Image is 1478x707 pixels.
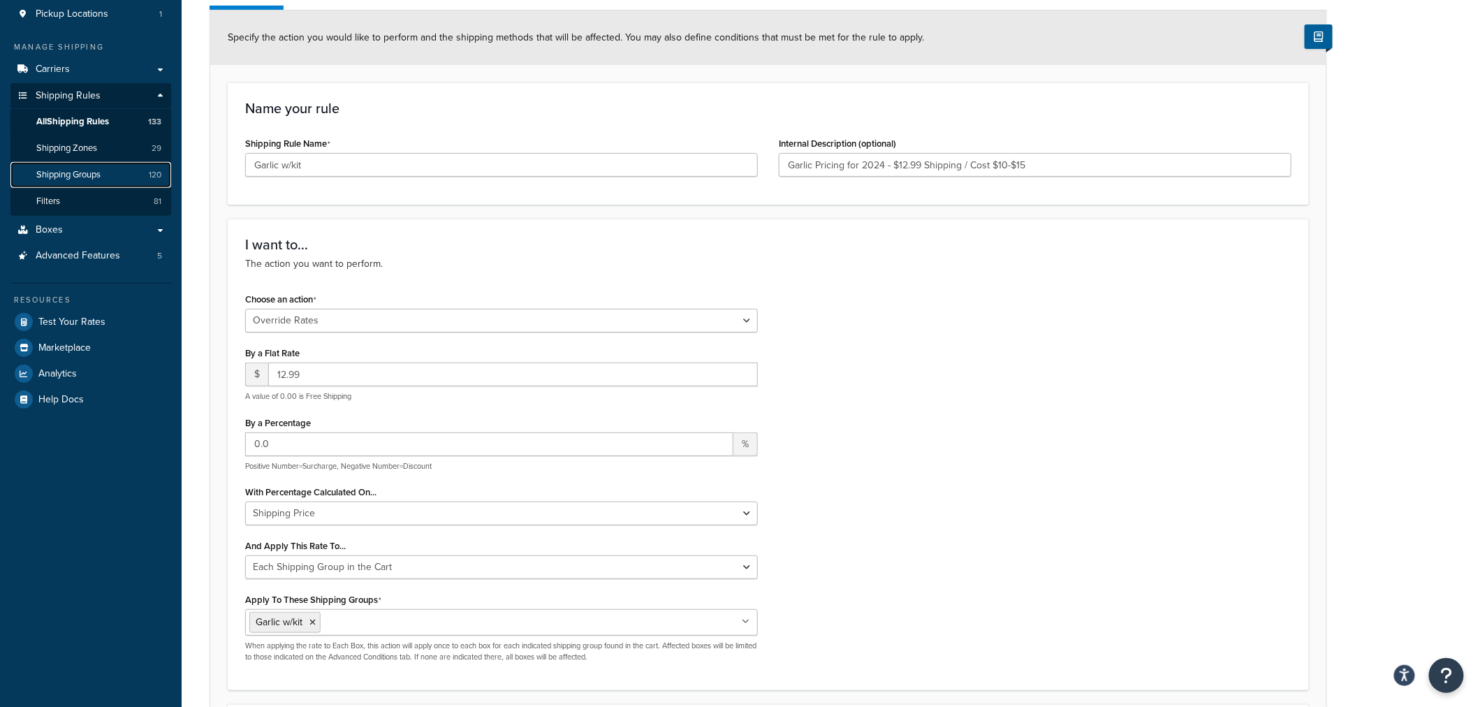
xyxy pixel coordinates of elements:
div: Manage Shipping [10,41,171,53]
p: The action you want to perform. [245,256,1292,272]
h3: I want to... [245,237,1292,252]
li: Shipping Zones [10,136,171,161]
a: Advanced Features5 [10,243,171,269]
label: By a Flat Rate [245,348,300,358]
label: And Apply This Rate To... [245,541,346,551]
a: Help Docs [10,387,171,412]
a: Analytics [10,361,171,386]
span: 1 [159,8,162,20]
li: Advanced Features [10,243,171,269]
a: Filters81 [10,189,171,214]
h3: Name your rule [245,101,1292,116]
span: Test Your Rates [38,316,105,328]
label: Choose an action [245,294,316,305]
label: Internal Description (optional) [779,138,896,149]
span: $ [245,363,268,386]
span: Shipping Rules [36,90,101,102]
li: Shipping Groups [10,162,171,188]
span: Marketplace [38,342,91,354]
a: Pickup Locations1 [10,1,171,27]
p: Positive Number=Surcharge, Negative Number=Discount [245,461,758,472]
a: Shipping Rules [10,83,171,109]
button: Open Resource Center [1429,658,1464,693]
span: Analytics [38,368,77,380]
span: Garlic w/kit [256,615,302,629]
a: Carriers [10,57,171,82]
label: Shipping Rule Name [245,138,330,150]
span: Help Docs [38,394,84,406]
li: Pickup Locations [10,1,171,27]
li: Filters [10,189,171,214]
span: Carriers [36,64,70,75]
span: Advanced Features [36,250,120,262]
span: Filters [36,196,60,207]
a: Shipping Zones29 [10,136,171,161]
a: Test Your Rates [10,309,171,335]
span: Shipping Zones [36,143,97,154]
label: With Percentage Calculated On... [245,487,376,497]
span: Pickup Locations [36,8,108,20]
span: Boxes [36,224,63,236]
span: All Shipping Rules [36,116,109,128]
label: Apply To These Shipping Groups [245,595,381,606]
span: 133 [148,116,161,128]
span: Specify the action you would like to perform and the shipping methods that will be affected. You ... [228,30,924,45]
a: Boxes [10,217,171,243]
span: 81 [154,196,161,207]
a: Marketplace [10,335,171,360]
p: When applying the rate to Each Box, this action will apply once to each box for each indicated sh... [245,641,758,662]
span: 29 [152,143,161,154]
label: By a Percentage [245,418,311,428]
p: A value of 0.00 is Free Shipping [245,391,758,402]
li: Shipping Rules [10,83,171,216]
a: Shipping Groups120 [10,162,171,188]
span: % [733,432,758,456]
span: 5 [157,250,162,262]
span: 120 [149,169,161,181]
button: Show Help Docs [1305,24,1333,49]
a: AllShipping Rules133 [10,109,171,135]
span: Shipping Groups [36,169,101,181]
div: Resources [10,294,171,306]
